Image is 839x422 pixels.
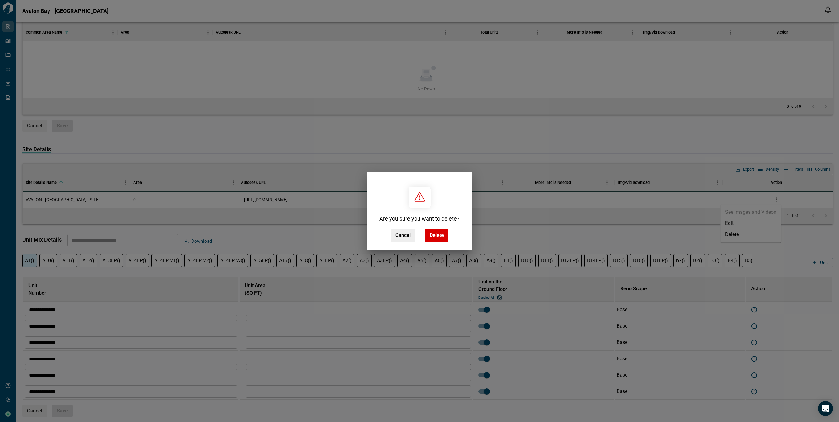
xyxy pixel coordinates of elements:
[395,232,411,238] span: Cancel
[379,215,460,222] span: Are you sure you want to delete?
[430,232,444,238] span: Delete
[818,401,833,416] div: Open Intercom Messenger
[391,229,415,242] button: Cancel
[425,229,448,242] button: Delete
